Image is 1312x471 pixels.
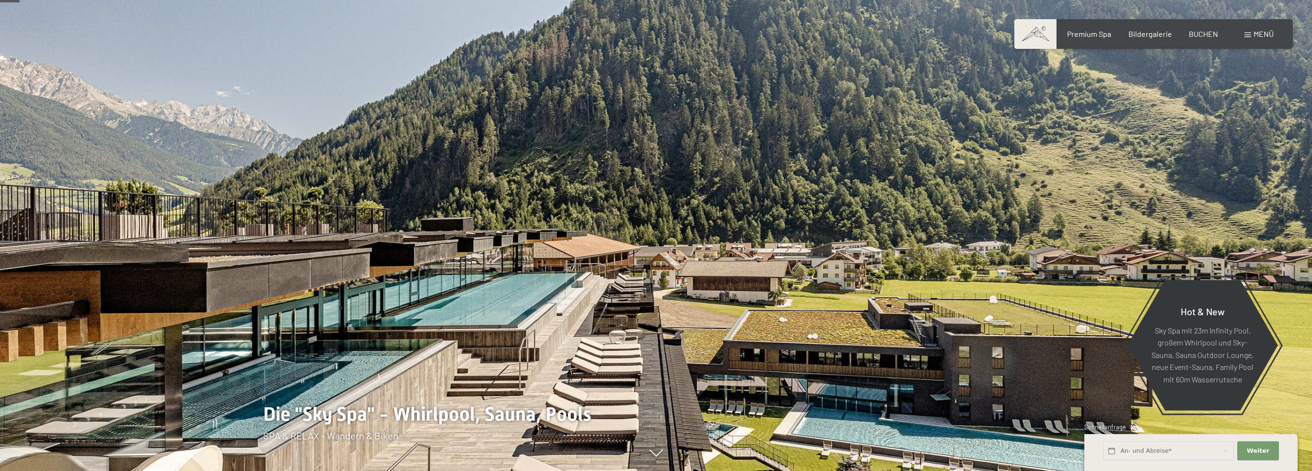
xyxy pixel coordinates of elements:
[1067,29,1111,38] a: Premium Spa
[1181,305,1225,317] span: Hot & New
[1247,447,1269,455] span: Weiter
[1128,29,1172,38] a: Bildergalerie
[1084,423,1126,431] span: Schnellanfrage
[1189,29,1218,38] a: BUCHEN
[1254,29,1274,38] span: Menü
[1150,324,1254,385] p: Sky Spa mit 23m Infinity Pool, großem Whirlpool und Sky-Sauna, Sauna Outdoor Lounge, neue Event-S...
[1237,441,1278,461] button: Weiter
[1126,279,1278,411] a: Hot & New Sky Spa mit 23m Infinity Pool, großem Whirlpool und Sky-Sauna, Sauna Outdoor Lounge, ne...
